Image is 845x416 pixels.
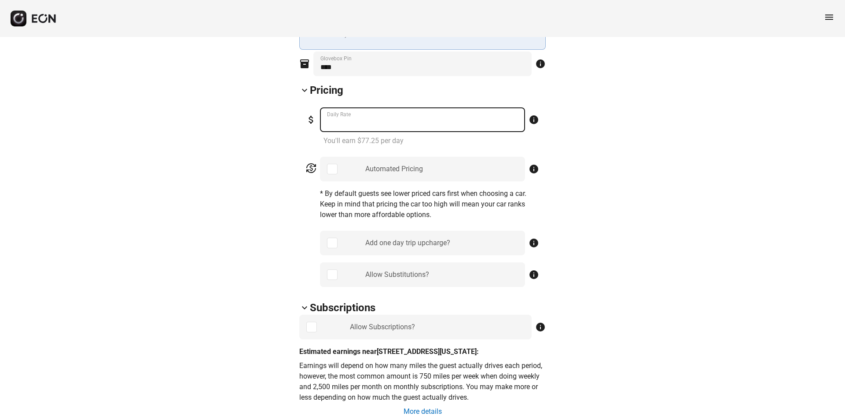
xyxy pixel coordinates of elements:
label: Glovebox Pin [320,55,352,62]
div: Allow Subscriptions? [350,322,415,332]
span: keyboard_arrow_down [299,85,310,96]
span: info [529,269,539,280]
div: Automated Pricing [365,164,423,174]
span: attach_money [306,114,316,125]
span: info [529,238,539,248]
span: info [535,59,546,69]
h2: Subscriptions [310,301,375,315]
span: inventory_2 [299,59,310,69]
p: * By default guests see lower priced cars first when choosing a car. Keep in mind that pricing th... [320,188,539,220]
h2: Pricing [310,83,343,97]
div: Add one day trip upcharge? [365,238,450,248]
span: info [529,164,539,174]
span: keyboard_arrow_down [299,302,310,313]
span: info [529,114,539,125]
p: Estimated earnings near [STREET_ADDRESS][US_STATE]: [299,346,546,357]
p: Earnings will depend on how many miles the guest actually drives each period, however, the most c... [299,361,546,403]
span: info [535,322,546,332]
div: Allow Substitutions? [365,269,429,280]
span: menu [824,12,834,22]
label: Daily Rate [327,111,351,118]
p: You'll earn $77.25 per day [323,136,539,146]
span: currency_exchange [306,163,316,173]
